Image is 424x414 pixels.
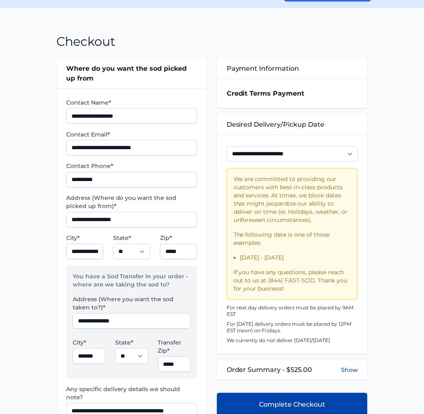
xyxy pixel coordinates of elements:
p: We currently do not deliver [DATE]/[DATE] [227,338,358,344]
label: Transfer Zip [158,339,191,355]
p: You have a Sod Transfer in your order - where are we taking the sod to? [73,273,191,295]
div: Payment Information [217,59,368,78]
button: Show [341,366,358,374]
h1: Checkout [56,34,115,49]
div: Where do you want the sod picked up from [56,59,207,88]
label: Address (Where you want the sod taken to?) [73,295,191,312]
label: Address (Where do you want the sod picked up from) [66,194,197,210]
p: If you have any questions, please reach out to us at (844) FAST-SOD. Thank you for your business! [234,269,351,293]
label: City [73,339,105,347]
li: [DATE] - [DATE] [240,254,351,262]
p: For next day delivery orders must be placed by 9AM EST [227,305,358,318]
label: State [115,339,148,347]
label: State [113,234,150,242]
label: Contact Email [66,130,197,139]
strong: Credit Terms Payment [227,90,305,97]
label: Zip [160,234,197,242]
label: Contact Name [66,98,197,107]
p: For [DATE] delivery orders must be placed by 12PM EST (noon) on Fridays. [227,321,358,334]
div: Desired Delivery/Pickup Date [217,115,368,134]
span: Complete Checkout [259,400,326,410]
span: Order Summary - $525.00 [227,365,312,375]
label: Any specific delivery details we should note? [66,385,197,402]
label: Contact Phone [66,162,197,170]
label: City [66,234,103,242]
p: The following date is one of those examples: [234,231,351,247]
p: We are committed to providing our customers with best-in-class products and services. At times, w... [234,175,351,224]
